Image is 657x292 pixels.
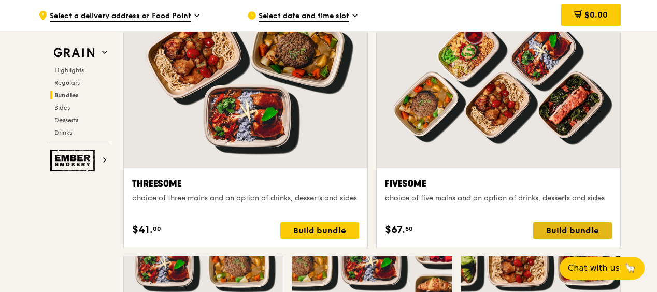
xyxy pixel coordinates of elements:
[280,222,359,239] div: Build bundle
[132,177,359,191] div: Threesome
[533,222,612,239] div: Build bundle
[560,257,645,280] button: Chat with us🦙
[405,225,413,233] span: 50
[54,79,80,86] span: Regulars
[259,11,349,22] span: Select date and time slot
[132,222,153,238] span: $41.
[584,10,608,20] span: $0.00
[385,222,405,238] span: $67.
[50,150,98,171] img: Ember Smokery web logo
[50,11,191,22] span: Select a delivery address or Food Point
[153,225,161,233] span: 00
[624,262,636,274] span: 🦙
[54,116,78,124] span: Desserts
[132,193,359,203] div: choice of three mains and an option of drinks, desserts and sides
[50,43,98,62] img: Grain web logo
[54,104,70,111] span: Sides
[54,129,72,136] span: Drinks
[385,193,612,203] div: choice of five mains and an option of drinks, desserts and sides
[54,67,84,74] span: Highlights
[568,262,620,274] span: Chat with us
[385,177,612,191] div: Fivesome
[54,92,79,99] span: Bundles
